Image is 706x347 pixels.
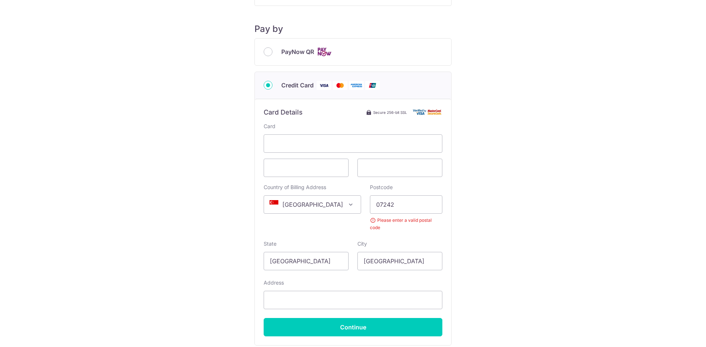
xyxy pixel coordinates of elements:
span: Secure 256-bit SSL [373,109,407,115]
img: Mastercard [333,81,347,90]
img: Card secure [413,109,442,115]
h6: Card Details [264,108,303,117]
h5: Pay by [254,24,452,35]
input: Continue [264,318,442,336]
img: Cards logo [317,47,332,57]
label: Card [264,123,275,130]
iframe: Secure card expiration date input frame [270,163,342,172]
img: Visa [317,81,331,90]
span: Singapore [264,195,361,214]
span: Credit Card [281,81,314,90]
label: State [264,240,277,247]
label: City [357,240,367,247]
div: PayNow QR Cards logo [264,47,442,57]
label: Country of Billing Address [264,184,326,191]
span: Singapore [264,196,361,213]
div: Credit Card Visa Mastercard American Express Union Pay [264,81,442,90]
iframe: Secure card security code input frame [364,163,436,172]
label: Address [264,279,284,286]
img: Union Pay [365,81,380,90]
small: Please enter a valid postal code [370,217,442,231]
img: American Express [349,81,364,90]
iframe: Secure card number input frame [270,139,436,148]
label: Postcode [370,184,393,191]
input: Example 123456 [370,195,442,214]
span: PayNow QR [281,47,314,56]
